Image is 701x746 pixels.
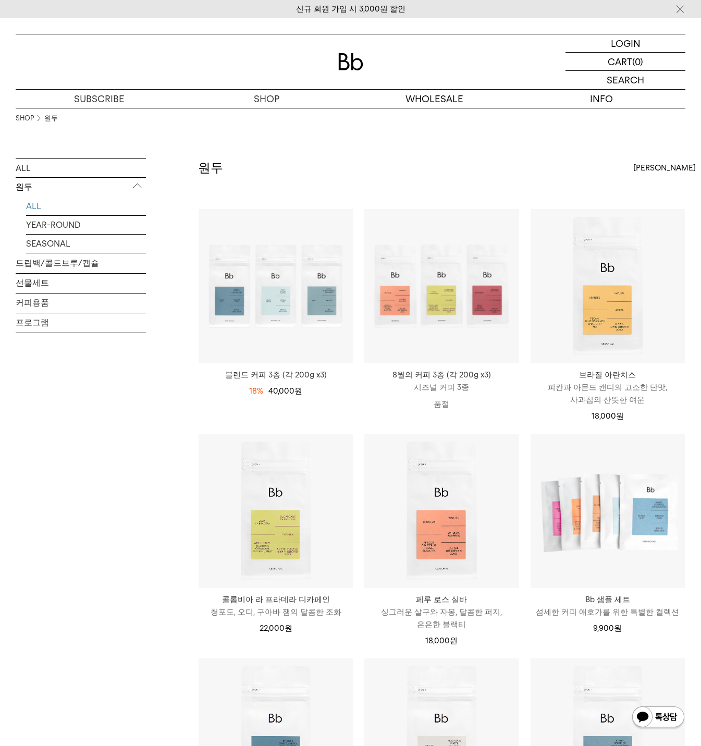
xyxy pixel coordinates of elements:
[364,381,519,394] p: 시즈널 커피 3종
[607,71,644,89] p: SEARCH
[632,53,643,70] p: (0)
[531,593,685,618] a: Bb 샘플 세트 섬세한 커피 애호가를 위한 특별한 컬렉션
[364,369,519,381] p: 8월의 커피 3종 (각 200g x3)
[301,5,400,14] a: 신규 회원 가입 시 3,000원 할인
[531,209,685,363] img: 브라질 아란치스
[26,215,146,233] a: YEAR-ROUND
[198,159,220,177] h2: 원두
[250,385,264,397] div: 18%
[426,636,457,645] span: 18,000
[16,253,146,271] a: 드립백/콜드브루/캡슐
[199,209,353,363] img: 블렌드 커피 3종 (각 200g x3)
[44,113,56,124] a: 원두
[16,272,146,290] a: 선물세트
[450,636,457,645] span: 원
[285,623,292,633] span: 원
[594,623,621,633] span: 9,900
[531,369,685,381] p: 브라질 아란치스
[364,606,519,631] p: 싱그러운 살구와 자몽, 달콤한 퍼지, 은은한 블랙티
[199,593,353,606] p: 콜롬비아 라 프라데라 디카페인
[364,209,519,363] a: 8월의 커피 3종 (각 200g x3)
[611,34,641,52] p: LOGIN
[199,434,353,588] img: 콜롬비아 라 프라데라 디카페인
[364,593,519,631] a: 페루 로스 실바 싱그러운 살구와 자몽, 달콤한 퍼지, 은은한 블랙티
[614,623,621,633] span: 원
[260,623,292,633] span: 22,000
[565,53,685,71] a: CART (0)
[608,53,632,70] p: CART
[531,369,685,406] a: 브라질 아란치스 피칸과 아몬드 캔디의 고소한 단맛, 사과칩의 산뜻한 여운
[364,434,519,588] img: 페루 로스 실바
[531,606,685,618] p: 섬세한 커피 애호가를 위한 특별한 컬렉션
[338,53,363,70] img: 로고
[26,234,146,252] a: SEASONAL
[26,196,146,214] a: ALL
[565,34,685,53] a: LOGIN
[364,593,519,606] p: 페루 로스 실바
[16,90,183,108] a: SUBSCRIBE
[633,162,696,174] span: [PERSON_NAME]
[531,593,685,606] p: Bb 샘플 세트
[518,90,685,108] p: INFO
[16,159,146,177] a: ALL
[531,381,685,406] p: 피칸과 아몬드 캔디의 고소한 단맛, 사과칩의 산뜻한 여운
[269,386,302,396] span: 40,000
[364,394,519,414] p: 품절
[16,290,146,309] a: 커피용품
[631,705,685,730] img: 카카오톡 채널 1:1 채팅 버튼
[199,369,353,381] a: 블렌드 커피 3종 (각 200g x3)
[199,593,353,618] a: 콜롬비아 라 프라데라 디카페인 청포도, 오디, 구아바 잼의 달콤한 조화
[592,411,623,421] span: 18,000
[16,309,146,327] a: 프로그램
[351,90,518,108] p: WHOLESALE
[295,386,302,396] span: 원
[16,113,34,124] a: SHOP
[364,369,519,394] a: 8월의 커피 3종 (각 200g x3) 시즈널 커피 3종
[16,178,146,197] p: 원두
[617,411,623,421] span: 원
[531,434,685,588] img: Bb 샘플 세트
[183,90,350,108] a: SHOP
[199,606,353,618] p: 청포도, 오디, 구아바 잼의 달콤한 조화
